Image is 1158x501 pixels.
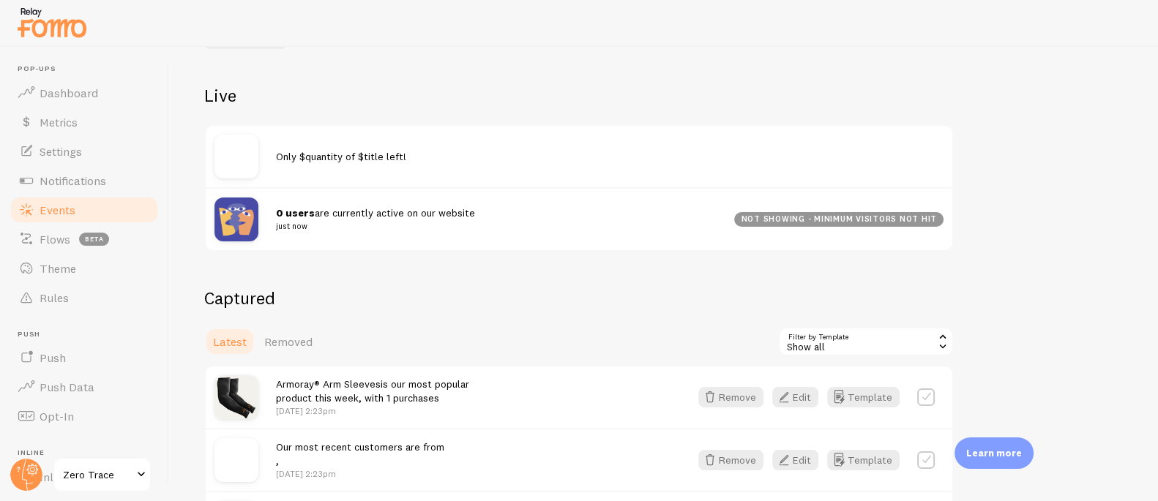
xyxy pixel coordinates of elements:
[276,206,717,233] span: are currently active on our website
[827,387,900,407] button: Template
[698,387,763,407] button: Remove
[204,327,255,356] a: Latest
[18,330,160,339] span: Push
[213,334,247,349] span: Latest
[204,84,954,107] h2: Live
[214,438,258,482] img: no_image.svg
[9,137,160,166] a: Settings
[772,387,818,407] button: Edit
[214,375,258,419] img: 1_5b78fed9-9127-4bd7-ac52-7f35f30c91cc_small.jpg
[40,261,76,276] span: Theme
[276,440,444,467] span: Our most recent customers are from ,
[15,4,89,41] img: fomo-relay-logo-orange.svg
[63,466,132,483] span: Zero Trace
[214,135,258,178] img: no_image.svg
[214,197,258,241] img: pageviews.png
[53,457,152,492] a: Zero Trace
[276,467,444,480] p: [DATE] 2:23pm
[40,380,94,394] span: Push Data
[276,377,381,391] a: Armoray® Arm Sleeves
[9,195,160,225] a: Events
[18,448,160,458] span: Inline
[9,254,160,283] a: Theme
[40,232,70,246] span: Flows
[772,450,827,470] a: Edit
[9,283,160,312] a: Rules
[40,86,98,100] span: Dashboard
[734,212,944,227] div: not showing - minimum visitors not hit
[40,144,82,159] span: Settings
[40,203,75,217] span: Events
[9,402,160,431] a: Opt-In
[276,150,406,163] span: Only $quantity of $title left!
[276,206,315,219] strong: 0 users
[40,290,69,305] span: Rules
[966,446,1022,460] p: Learn more
[40,409,74,423] span: Opt-In
[955,437,1034,469] div: Learn more
[276,404,469,417] p: [DATE] 2:23pm
[772,387,827,407] a: Edit
[79,233,109,246] span: beta
[772,450,818,470] button: Edit
[827,450,900,470] button: Template
[778,327,954,356] div: Show all
[9,78,160,108] a: Dashboard
[204,287,954,309] h2: Captured
[18,64,160,74] span: Pop-ups
[264,334,313,349] span: Removed
[9,108,160,137] a: Metrics
[255,327,321,356] a: Removed
[9,343,160,372] a: Push
[40,115,78,129] span: Metrics
[276,219,717,233] small: just now
[40,350,66,365] span: Push
[40,173,106,188] span: Notifications
[276,377,469,404] span: is our most popular product this week, with 1 purchases
[698,450,763,470] button: Remove
[9,225,160,254] a: Flows beta
[9,372,160,402] a: Push Data
[9,166,160,195] a: Notifications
